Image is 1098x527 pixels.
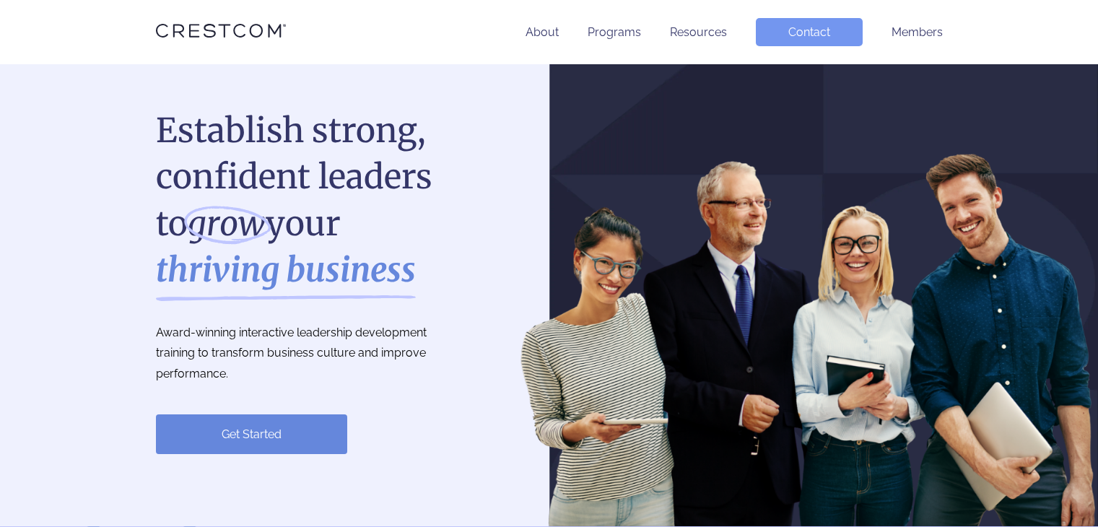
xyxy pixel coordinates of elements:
a: Resources [670,25,727,39]
a: Contact [756,18,863,46]
h1: Establish strong, confident leaders to your [156,108,459,294]
a: Programs [588,25,641,39]
p: Award-winning interactive leadership development training to transform business culture and impro... [156,323,459,385]
a: Members [892,25,943,39]
strong: thriving business [156,247,416,293]
a: Get Started [156,414,347,454]
i: grow [188,201,266,247]
a: About [526,25,559,39]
